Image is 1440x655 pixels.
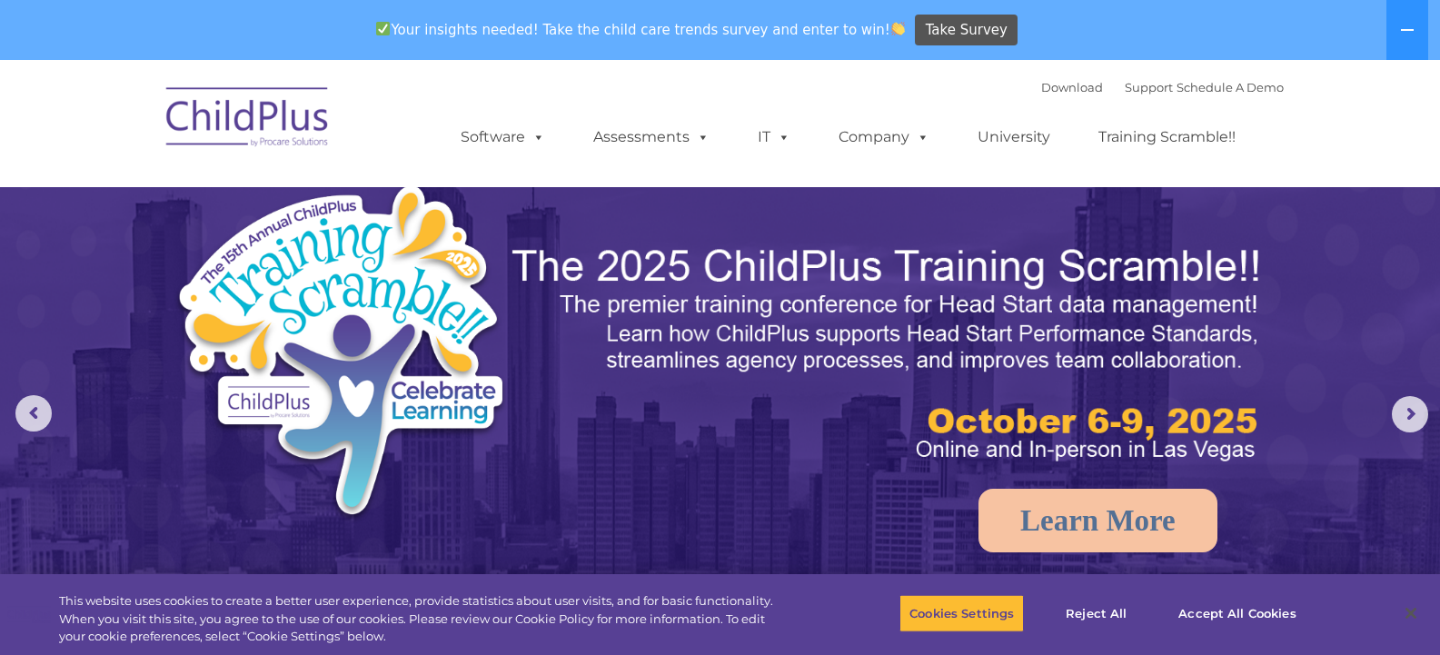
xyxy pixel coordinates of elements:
[1039,594,1153,632] button: Reject All
[157,74,339,165] img: ChildPlus by Procare Solutions
[59,592,792,646] div: This website uses cookies to create a better user experience, provide statistics about user visit...
[369,12,913,47] span: Your insights needed! Take the child care trends survey and enter to win!
[442,119,563,155] a: Software
[959,119,1068,155] a: University
[820,119,948,155] a: Company
[891,22,905,35] img: 👏
[1041,80,1284,94] font: |
[740,119,809,155] a: IT
[899,594,1024,632] button: Cookies Settings
[915,15,1018,46] a: Take Survey
[926,15,1008,46] span: Take Survey
[1391,593,1431,633] button: Close
[1080,119,1254,155] a: Training Scramble!!
[978,489,1217,552] a: Learn More
[376,22,390,35] img: ✅
[1177,80,1284,94] a: Schedule A Demo
[1168,594,1306,632] button: Accept All Cookies
[1041,80,1103,94] a: Download
[575,119,728,155] a: Assessments
[1125,80,1173,94] a: Support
